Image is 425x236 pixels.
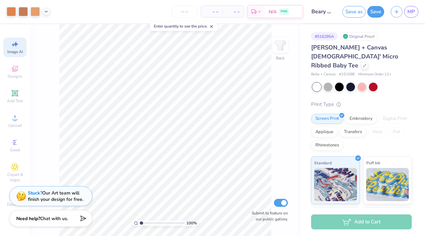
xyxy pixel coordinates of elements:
[248,210,288,222] label: Submit to feature on our public gallery.
[3,172,27,183] span: Clipart & logos
[407,8,415,16] span: MP
[28,190,42,196] strong: Stuck?
[16,215,40,222] strong: Need help?
[339,72,355,77] span: # 1010BE
[314,168,357,201] img: Standard
[366,159,380,166] span: Puff Ink
[404,6,418,18] a: MP
[281,9,288,14] span: FREE
[314,159,332,166] span: Standard
[340,127,366,137] div: Transfers
[311,32,338,40] div: # 516295A
[28,190,83,202] div: Our Art team will finish your design for free.
[8,123,22,128] span: Upload
[345,114,377,124] div: Embroidery
[389,127,404,137] div: Foil
[311,140,343,150] div: Rhinestones
[311,72,336,77] span: Bella + Canvas
[7,49,23,54] span: Image AI
[311,43,398,69] span: [PERSON_NAME] + Canvas [DEMOGRAPHIC_DATA]' Micro Ribbed Baby Tee
[368,127,387,137] div: Vinyl
[306,5,339,18] input: Untitled Design
[10,147,20,153] span: Greek
[311,114,343,124] div: Screen Print
[150,22,217,31] div: Enter quantity to see the price.
[367,6,384,18] button: Save
[172,6,198,18] input: – –
[269,8,277,15] span: N/A
[274,39,287,52] img: Back
[40,215,68,222] span: Chat with us.
[366,168,409,201] img: Puff Ink
[7,98,23,104] span: Add Text
[186,220,197,226] span: 100 %
[379,114,411,124] div: Digital Print
[276,55,285,61] div: Back
[311,127,338,137] div: Applique
[8,74,22,79] span: Designs
[205,8,218,15] span: – –
[342,6,366,18] button: Save as
[311,101,412,108] div: Print Type
[226,8,240,15] span: – –
[7,202,23,207] span: Decorate
[341,32,378,40] div: Original Proof
[358,72,391,77] span: Minimum Order: 12 +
